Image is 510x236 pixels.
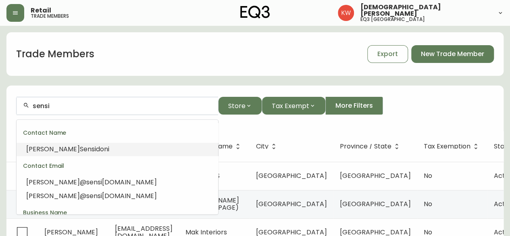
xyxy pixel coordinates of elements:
button: More Filters [325,97,383,115]
span: More Filters [335,101,373,110]
span: [PERSON_NAME]@ [26,178,86,187]
button: Tax Exempt [262,97,325,115]
span: Province / State [340,144,391,149]
span: Tax Exemption [424,143,481,150]
span: [PERSON_NAME]@ [26,191,86,200]
span: [DOMAIN_NAME] [102,178,157,187]
span: No [424,171,432,180]
button: Export [367,45,408,63]
span: doni [96,144,109,154]
img: logo [240,6,270,19]
span: New Trade Member [421,50,484,58]
span: [GEOGRAPHIC_DATA] [340,199,411,209]
span: sensi [86,191,102,200]
span: Retail [31,7,51,14]
span: [DOMAIN_NAME] [102,191,157,200]
span: [DEMOGRAPHIC_DATA][PERSON_NAME] [360,4,491,17]
span: [GEOGRAPHIC_DATA] [256,171,327,180]
span: sensi [86,178,102,187]
span: Tax Exemption [424,144,470,149]
h1: Trade Members [16,47,94,61]
span: City [256,143,279,150]
span: [GEOGRAPHIC_DATA] [340,171,411,180]
button: New Trade Member [411,45,494,63]
h5: trade members [31,14,69,19]
span: Sensi [80,144,96,154]
span: [GEOGRAPHIC_DATA] [256,199,327,209]
h5: eq3 [GEOGRAPHIC_DATA] [360,17,425,22]
span: City [256,144,269,149]
div: Contact Name [17,123,218,142]
span: [PERSON_NAME] [26,144,80,154]
span: Province / State [340,143,402,150]
div: Contact Email [17,156,218,175]
div: Business Name [17,203,218,222]
span: Export [377,50,398,58]
span: Tax Exempt [272,101,309,111]
span: Store [228,101,246,111]
input: Search [33,102,212,110]
span: No [424,199,432,209]
button: Store [218,97,262,115]
img: f33162b67396b0982c40ce2a87247151 [338,5,354,21]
